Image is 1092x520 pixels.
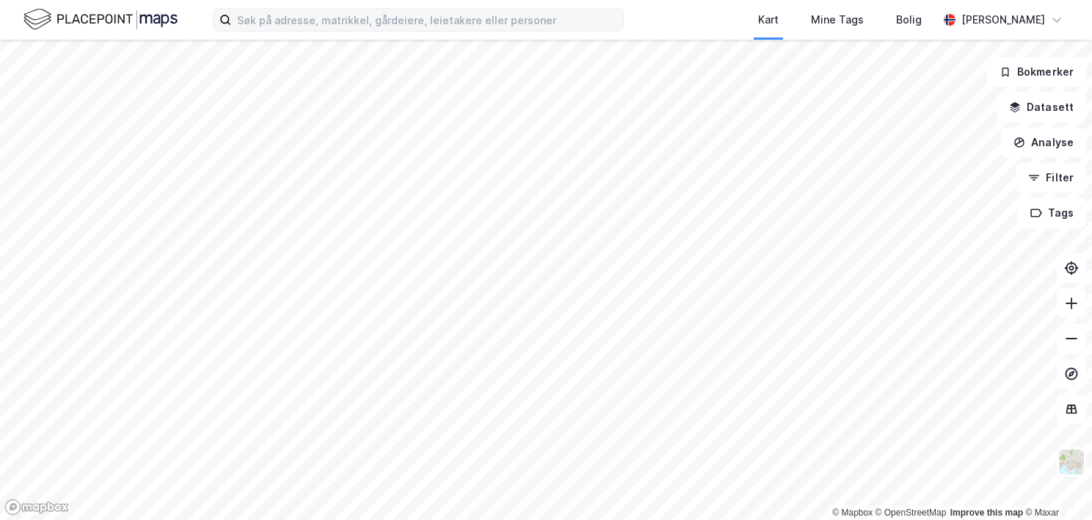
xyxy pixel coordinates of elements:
img: logo.f888ab2527a4732fd821a326f86c7f29.svg [23,7,178,32]
a: Mapbox [832,508,873,518]
div: Bolig [896,11,922,29]
a: OpenStreetMap [876,508,947,518]
img: Z [1058,448,1085,476]
a: Mapbox homepage [4,499,69,516]
button: Analyse [1001,128,1086,157]
div: Kontrollprogram for chat [1019,449,1092,520]
iframe: Chat Widget [1019,449,1092,520]
button: Filter [1016,163,1086,192]
div: [PERSON_NAME] [961,11,1045,29]
button: Datasett [997,93,1086,122]
div: Kart [758,11,779,29]
button: Tags [1018,198,1086,228]
input: Søk på adresse, matrikkel, gårdeiere, leietakere eller personer [231,9,623,31]
div: Mine Tags [811,11,864,29]
a: Improve this map [950,508,1023,518]
button: Bokmerker [987,57,1086,87]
